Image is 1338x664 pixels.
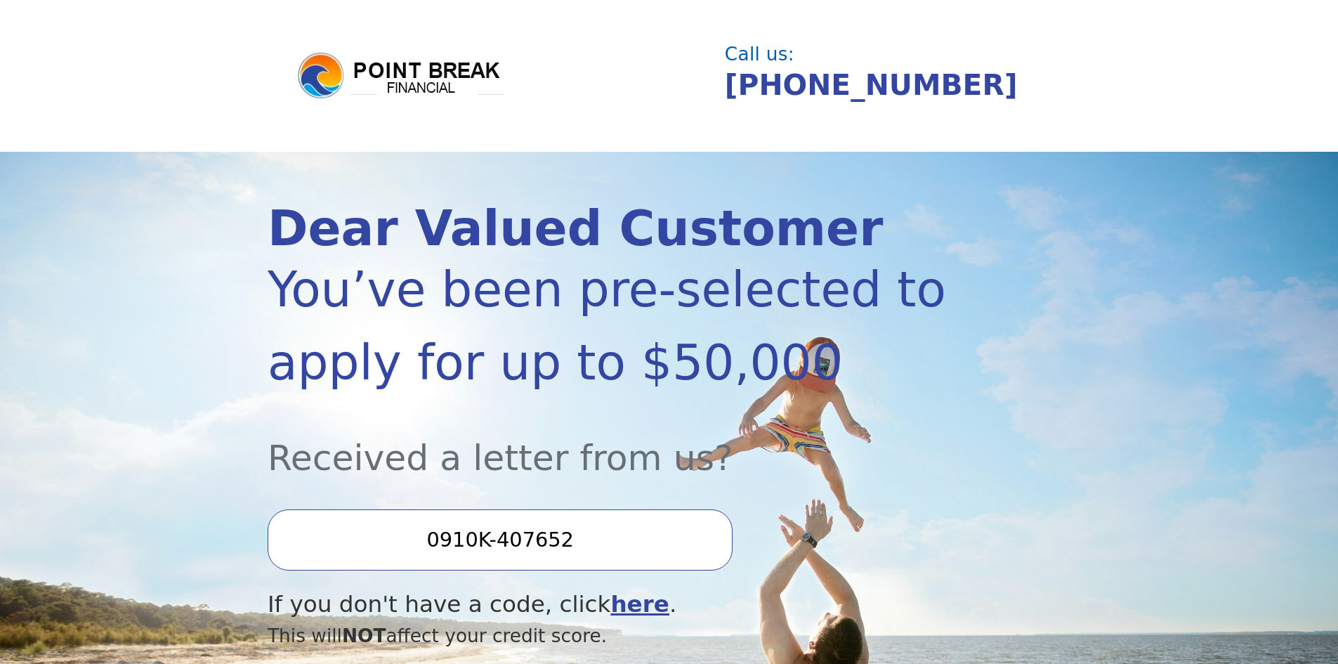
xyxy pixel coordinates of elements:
[725,68,1018,102] a: [PHONE_NUMBER]
[342,625,386,646] span: NOT
[268,587,950,622] div: If you don't have a code, click .
[268,204,950,253] div: Dear Valued Customer
[268,622,950,650] div: This will affect your credit score.
[610,591,669,618] a: here
[268,399,950,484] div: Received a letter from us?
[268,253,950,399] div: You’ve been pre-selected to apply for up to $50,000
[296,51,506,101] img: logo.png
[268,509,733,570] input: Enter your Offer Code:
[725,45,1059,63] div: Call us:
